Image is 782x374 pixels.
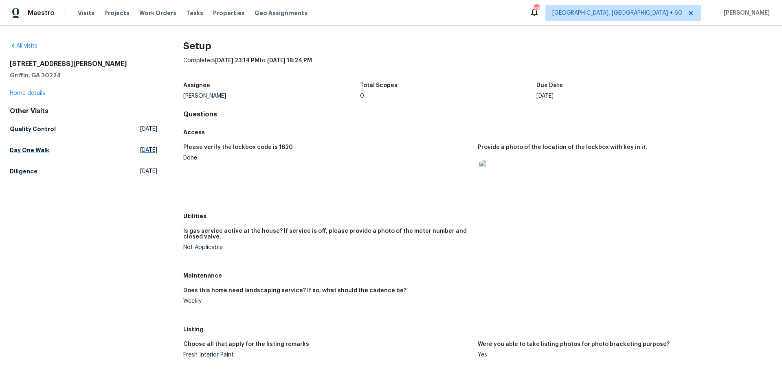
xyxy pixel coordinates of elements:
div: Completed: to [183,57,772,78]
h5: Quality Control [10,125,56,133]
span: [DATE] [140,146,157,154]
span: [DATE] 23:14 PM [215,58,259,63]
h5: Assignee [183,83,210,88]
h5: Is gas service active at the house? If service is off, please provide a photo of the meter number... [183,228,471,240]
div: Weekly [183,298,471,304]
span: Properties [213,9,245,17]
h5: Does this home need landscaping service? If so, what should the cadence be? [183,288,406,293]
a: Diligence[DATE] [10,164,157,179]
div: Fresh Interior Paint [183,352,471,358]
div: 683 [534,5,539,13]
span: Tasks [186,10,203,16]
a: Quality Control[DATE] [10,122,157,136]
h5: Please verify the lockbox code is 1620 [183,144,293,150]
span: [DATE] [140,167,157,175]
span: Work Orders [139,9,176,17]
span: [PERSON_NAME] [720,9,770,17]
div: Other Visits [10,107,157,115]
h2: [STREET_ADDRESS][PERSON_NAME] [10,60,157,68]
span: Maestro [28,9,55,17]
a: All visits [10,43,37,49]
div: 0 [360,93,537,99]
span: Geo Assignments [255,9,308,17]
h5: Griffin, GA 30224 [10,71,157,79]
h5: Due Date [536,83,563,88]
h2: Setup [183,42,772,50]
h4: Questions [183,110,772,118]
span: Visits [78,9,94,17]
span: [DATE] [140,125,157,133]
div: Not Applicable [183,245,471,250]
a: Day One Walk[DATE] [10,143,157,157]
h5: Were you able to take listing photos for photo bracketing purpose? [478,341,670,347]
span: Projects [104,9,130,17]
h5: Access [183,128,772,136]
span: [GEOGRAPHIC_DATA], [GEOGRAPHIC_DATA] + 60 [552,9,682,17]
h5: Day One Walk [10,146,49,154]
h5: Utilities [183,212,772,220]
h5: Choose all that apply for the listing remarks [183,341,309,347]
h5: Maintenance [183,271,772,280]
div: [PERSON_NAME] [183,93,360,99]
a: Home details [10,90,45,96]
h5: Diligence [10,167,37,175]
div: [DATE] [536,93,713,99]
div: Done [183,155,471,161]
h5: Listing [183,325,772,333]
h5: Provide a photo of the location of the lockbox with key in it. [478,144,647,150]
h5: Total Scopes [360,83,398,88]
span: [DATE] 18:24 PM [267,58,312,63]
div: Yes [478,352,766,358]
